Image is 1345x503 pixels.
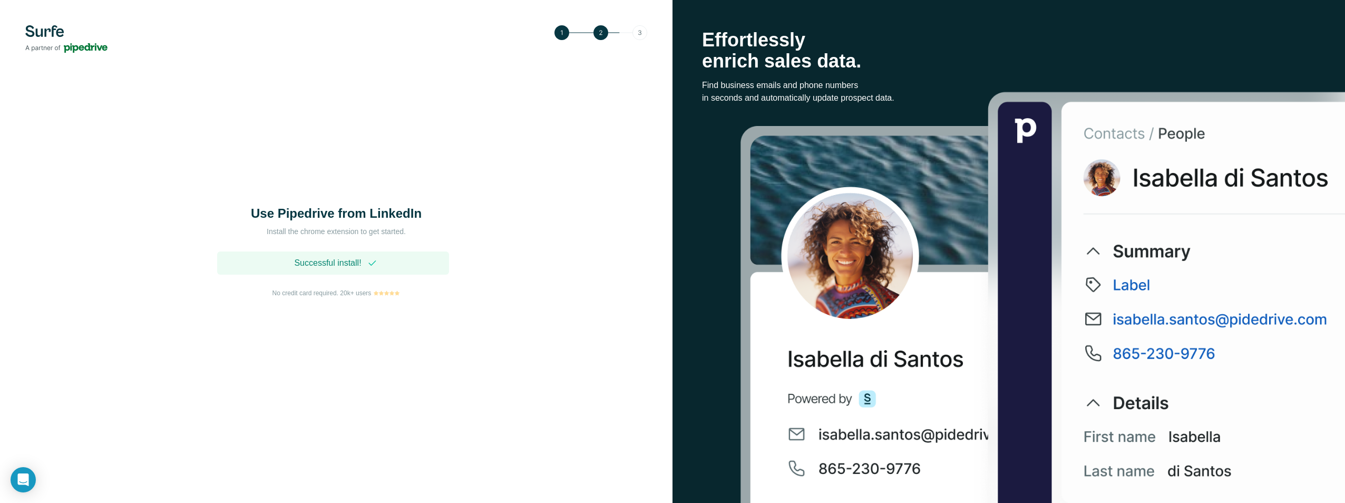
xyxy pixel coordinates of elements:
p: Effortlessly [702,30,1315,51]
p: Install the chrome extension to get started. [231,226,442,237]
div: Open Intercom Messenger [11,467,36,492]
p: Find business emails and phone numbers [702,79,1315,92]
span: Successful install! [294,257,361,269]
span: No credit card required. 20k+ users [272,288,372,298]
img: Surfe's logo [25,25,108,53]
img: Surfe Stock Photo - Selling good vibes [740,90,1345,503]
p: enrich sales data. [702,51,1315,72]
p: in seconds and automatically update prospect data. [702,92,1315,104]
img: Step 2 [554,25,647,40]
h1: Use Pipedrive from LinkedIn [231,205,442,222]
